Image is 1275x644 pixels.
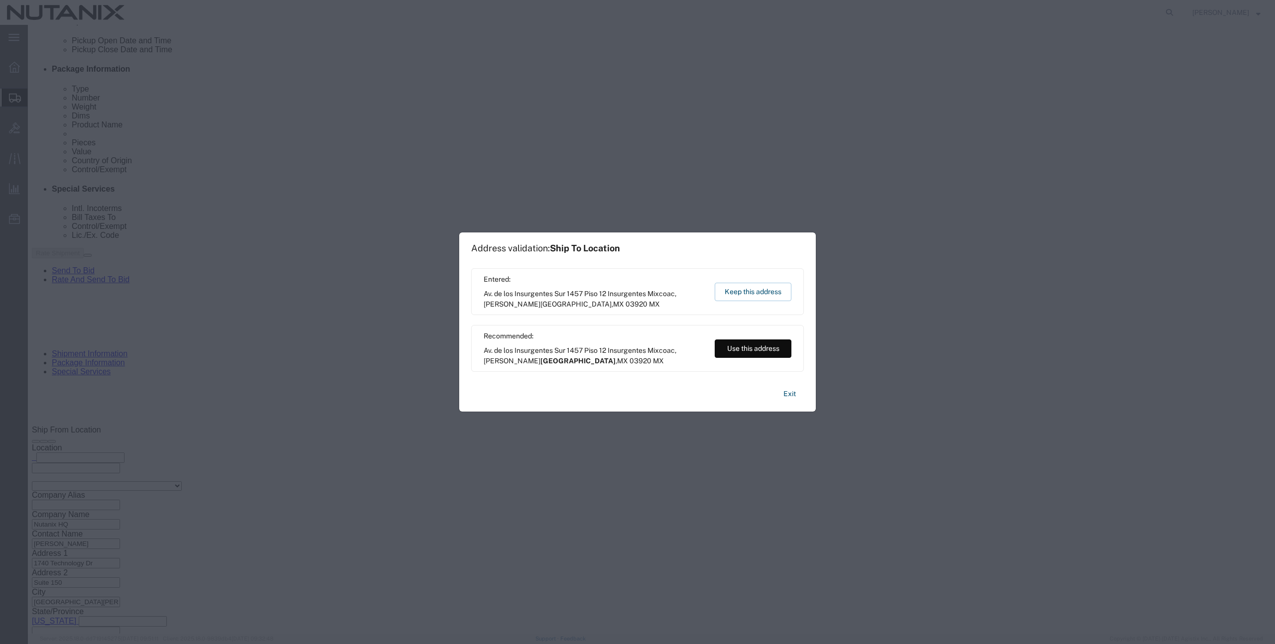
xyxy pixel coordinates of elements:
[613,300,624,308] span: MX
[775,385,804,403] button: Exit
[540,300,612,308] span: [GEOGRAPHIC_DATA]
[484,289,705,310] span: Av. de los Insurgentes Sur 1457 Piso 12 Insurgentes Mixcoac, [PERSON_NAME] ,
[484,274,705,285] span: Entered:
[626,300,647,308] span: 03920
[653,357,664,365] span: MX
[471,243,620,254] h1: Address validation:
[715,339,791,358] button: Use this address
[484,331,705,341] span: Recommended:
[617,357,628,365] span: MX
[715,283,791,301] button: Keep this address
[630,357,651,365] span: 03920
[649,300,660,308] span: MX
[484,345,705,366] span: Av. de los Insurgentes Sur 1457 Piso 12 Insurgentes Mixcoac, [PERSON_NAME] ,
[540,357,616,365] span: [GEOGRAPHIC_DATA]
[550,243,620,253] span: Ship To Location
